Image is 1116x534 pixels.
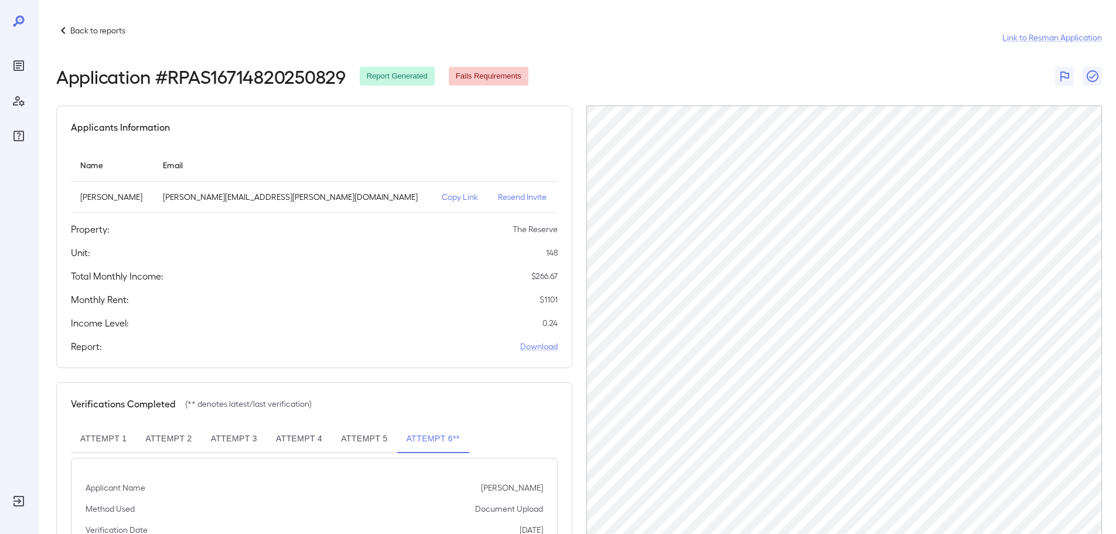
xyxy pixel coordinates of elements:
[71,269,163,283] h5: Total Monthly Income:
[185,398,312,410] p: (** denotes latest/last verification)
[475,503,543,515] p: Document Upload
[1055,67,1074,86] button: Flag Report
[9,127,28,145] div: FAQ
[9,91,28,110] div: Manage Users
[520,341,558,352] a: Download
[267,425,332,453] button: Attempt 4
[71,148,558,213] table: simple table
[71,292,129,307] h5: Monthly Rent:
[71,120,170,134] h5: Applicants Information
[332,425,397,453] button: Attempt 5
[9,492,28,511] div: Log Out
[1083,67,1102,86] button: Close Report
[70,25,125,36] p: Back to reports
[71,148,153,182] th: Name
[163,191,423,203] p: [PERSON_NAME][EMAIL_ADDRESS][PERSON_NAME][DOMAIN_NAME]
[498,191,548,203] p: Resend Invite
[360,71,435,82] span: Report Generated
[153,148,432,182] th: Email
[531,270,558,282] p: $ 266.67
[9,56,28,75] div: Reports
[71,425,136,453] button: Attempt 1
[1002,32,1102,43] a: Link to Resman Application
[202,425,267,453] button: Attempt 3
[71,246,90,260] h5: Unit:
[540,294,558,305] p: $ 1101
[449,71,528,82] span: Fails Requirements
[71,222,110,236] h5: Property:
[481,482,543,494] p: [PERSON_NAME]
[513,223,558,235] p: The Reserve
[71,397,176,411] h5: Verifications Completed
[136,425,201,453] button: Attempt 2
[71,339,102,353] h5: Report:
[71,316,129,330] h5: Income Level:
[542,317,558,329] p: 0.24
[80,191,144,203] p: [PERSON_NAME]
[86,482,145,494] p: Applicant Name
[86,503,135,515] p: Method Used
[56,66,346,87] h2: Application # RPAS16714820250829
[442,191,479,203] p: Copy Link
[546,247,558,259] p: 148
[397,425,469,453] button: Attempt 6**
